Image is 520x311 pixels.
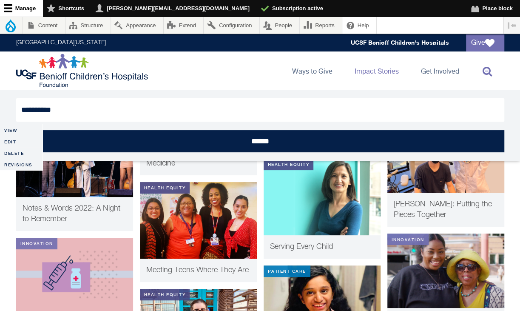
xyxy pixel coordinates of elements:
a: Health Equity Dr. Narin Zoor Serving Every Child [264,159,381,259]
span: Meeting Teens Where They Are [146,266,249,274]
img: School-based clinics [140,182,257,259]
span: Notes & Words 2022: A Night to Remember [23,205,120,223]
div: Health Equity [140,182,190,194]
button: Vertical orientation [503,17,520,34]
a: Configuration [204,17,259,34]
a: Research Jeff and Dr. Wu [PERSON_NAME]: Putting the Pieces Together [387,116,504,227]
a: Health Equity School-based clinics Meeting Teens Where They Are [140,182,257,282]
a: Reports [300,17,342,34]
a: Appearance [111,17,163,34]
a: Ways to Give [285,51,339,90]
img: Dr. Narin Zoor [264,159,381,235]
a: Help [342,17,376,34]
div: Health Equity [140,289,190,300]
a: UCSF Benioff Children's Hospitals [351,39,449,46]
div: Innovation [16,238,57,249]
img: brooklyn-thumb_0.png [387,234,504,308]
div: Health Equity [264,159,314,170]
a: Impact Stories [348,51,406,90]
a: Content [23,17,65,34]
a: People [260,17,300,34]
span: Stad Gift Launches Center for Pediatric Pain & Integrative Medicine [146,138,244,167]
div: Patient Care [264,265,310,277]
span: Serving Every Child [270,243,333,251]
span: [PERSON_NAME]: Putting the Pieces Together [394,200,492,219]
a: Get Involved [414,51,466,90]
a: Philanthropy Beck performs with Oakland School for the Arts at Notes & Words 2022 at the Fox Thea... [16,120,133,231]
div: Innovation [387,234,429,245]
a: Structure [65,17,111,34]
a: Give [466,34,504,51]
img: Logo for UCSF Benioff Children's Hospitals Foundation [16,54,150,88]
a: Extend [164,17,204,34]
a: [GEOGRAPHIC_DATA][US_STATE] [16,40,106,46]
